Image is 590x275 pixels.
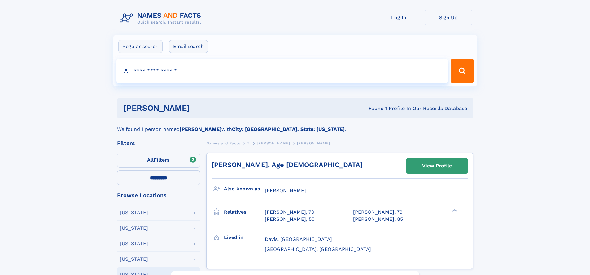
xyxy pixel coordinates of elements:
[117,118,473,133] div: We found 1 person named with .
[117,140,200,146] div: Filters
[117,10,206,27] img: Logo Names and Facts
[265,188,306,193] span: [PERSON_NAME]
[353,209,403,215] a: [PERSON_NAME], 79
[257,141,290,145] span: [PERSON_NAME]
[374,10,424,25] a: Log In
[451,59,474,83] button: Search Button
[422,159,452,173] div: View Profile
[406,158,468,173] a: View Profile
[297,141,330,145] span: [PERSON_NAME]
[120,226,148,231] div: [US_STATE]
[257,139,290,147] a: [PERSON_NAME]
[265,246,371,252] span: [GEOGRAPHIC_DATA], [GEOGRAPHIC_DATA]
[232,126,345,132] b: City: [GEOGRAPHIC_DATA], State: [US_STATE]
[353,216,403,223] a: [PERSON_NAME], 85
[279,105,467,112] div: Found 1 Profile In Our Records Database
[224,184,265,194] h3: Also known as
[123,104,279,112] h1: [PERSON_NAME]
[169,40,208,53] label: Email search
[224,207,265,217] h3: Relatives
[147,157,154,163] span: All
[116,59,448,83] input: search input
[120,257,148,262] div: [US_STATE]
[120,210,148,215] div: [US_STATE]
[212,161,363,169] a: [PERSON_NAME], Age [DEMOGRAPHIC_DATA]
[265,216,315,223] a: [PERSON_NAME], 50
[117,153,200,168] label: Filters
[424,10,473,25] a: Sign Up
[265,236,332,242] span: Davis, [GEOGRAPHIC_DATA]
[117,193,200,198] div: Browse Locations
[120,241,148,246] div: [US_STATE]
[118,40,163,53] label: Regular search
[450,209,458,213] div: ❯
[206,139,240,147] a: Names and Facts
[180,126,221,132] b: [PERSON_NAME]
[247,139,250,147] a: Z
[224,232,265,243] h3: Lived in
[247,141,250,145] span: Z
[265,209,314,215] a: [PERSON_NAME], 70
